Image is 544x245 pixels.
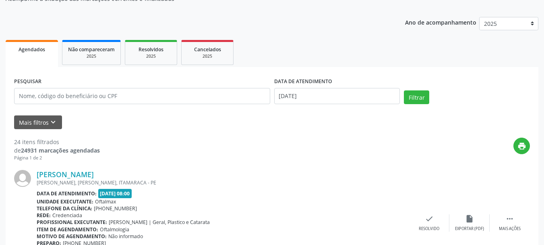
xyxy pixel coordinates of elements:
[37,190,97,197] b: Data de atendimento:
[14,146,100,155] div: de
[465,214,474,223] i: insert_drive_file
[98,189,132,198] span: [DATE] 08:00
[505,214,514,223] i: 
[108,233,143,240] span: Não informado
[37,205,92,212] b: Telefone da clínica:
[100,226,129,233] span: Oftalmologia
[274,75,332,88] label: DATA DE ATENDIMENTO
[14,155,100,161] div: Página 1 de 2
[109,219,210,226] span: [PERSON_NAME] | Geral, Plastico e Catarata
[274,88,400,104] input: Selecione um intervalo
[455,226,484,232] div: Exportar (PDF)
[14,170,31,187] img: img
[37,233,107,240] b: Motivo de agendamento:
[404,90,429,104] button: Filtrar
[37,198,93,205] b: Unidade executante:
[37,170,94,179] a: [PERSON_NAME]
[94,205,137,212] span: [PHONE_NUMBER]
[14,75,41,88] label: PESQUISAR
[21,147,100,154] strong: 24931 marcações agendadas
[517,142,526,151] i: print
[49,118,58,127] i: keyboard_arrow_down
[19,46,45,53] span: Agendados
[37,219,107,226] b: Profissional executante:
[499,226,521,232] div: Mais ações
[37,226,98,233] b: Item de agendamento:
[37,212,51,219] b: Rede:
[14,138,100,146] div: 24 itens filtrados
[405,17,476,27] p: Ano de acompanhamento
[194,46,221,53] span: Cancelados
[187,53,228,59] div: 2025
[14,88,270,104] input: Nome, código do beneficiário ou CPF
[14,115,62,130] button: Mais filtroskeyboard_arrow_down
[37,179,409,186] div: [PERSON_NAME], [PERSON_NAME], ITAMARACA - PE
[513,138,530,154] button: print
[52,212,82,219] span: Credenciada
[425,214,434,223] i: check
[68,53,115,59] div: 2025
[139,46,163,53] span: Resolvidos
[68,46,115,53] span: Não compareceram
[95,198,116,205] span: Oftalmax
[419,226,439,232] div: Resolvido
[131,53,171,59] div: 2025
